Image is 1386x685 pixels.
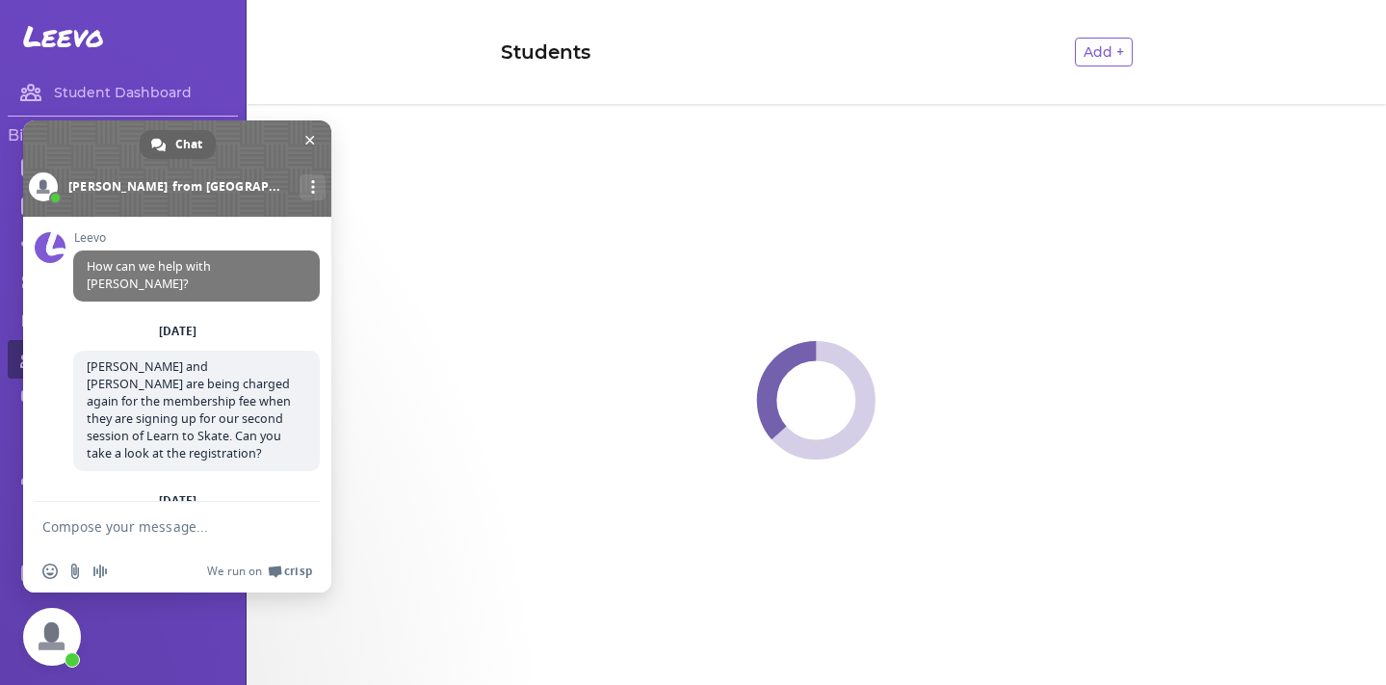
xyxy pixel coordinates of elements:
[8,73,238,112] a: Student Dashboard
[8,554,238,593] a: Logout
[67,564,83,579] span: Send a file
[73,231,320,245] span: Leevo
[23,608,81,666] div: Close chat
[42,564,58,579] span: Insert an emoji
[8,417,238,456] a: Disclosures
[87,258,211,292] span: How can we help with [PERSON_NAME]?
[300,130,320,150] span: Close chat
[8,379,238,417] a: Discounts
[159,326,196,337] div: [DATE]
[8,515,238,554] a: Profile
[23,19,104,54] span: Leevo
[92,564,108,579] span: Audio message
[207,564,312,579] a: We run onCrisp
[8,263,238,302] a: Classes
[140,130,216,159] div: Chat
[8,147,238,186] a: Calendar
[8,186,238,224] a: Staff
[87,358,291,461] span: [PERSON_NAME] and [PERSON_NAME] are being charged again for the membership fee when they are sign...
[8,224,238,263] a: Settings
[8,340,238,379] a: Students
[159,495,196,507] div: [DATE]
[8,124,238,147] h3: Binghamton FSC
[284,564,312,579] span: Crisp
[42,518,270,536] textarea: Compose your message...
[8,456,238,494] a: Register Students
[207,564,262,579] span: We run on
[1075,38,1133,66] button: Add +
[300,174,326,200] div: More channels
[8,302,238,340] a: Class Packages
[175,130,202,159] span: Chat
